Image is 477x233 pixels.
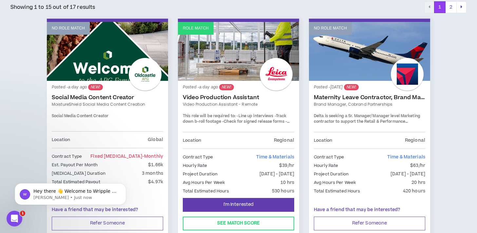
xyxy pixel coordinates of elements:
button: Refer Someone [314,217,425,230]
p: Contract Type [314,153,344,161]
span: Time & Materials [256,154,294,160]
button: 1 [434,1,446,13]
a: Video Production Assistant [183,94,294,101]
a: No Role Match [47,22,168,81]
p: [DATE] - [DATE] [391,170,425,178]
sup: NEW! [344,84,359,90]
p: Location [52,136,70,143]
p: Regional [274,137,294,144]
iframe: Intercom live chat [7,211,22,226]
span: Time & Materials [387,154,425,160]
p: 3 months [142,170,163,177]
p: Showing 1 to 15 out of 17 results [10,3,95,11]
p: Contract Type [183,153,213,161]
p: Role Match [183,25,209,31]
span: -Line up interviews [237,113,273,119]
a: Role Match [178,22,299,81]
p: Hourly Rate [183,162,207,169]
span: -Track down b-roll footage [183,113,286,125]
span: Delta is seeking a Sr. Manager/Manager level Marketing contractor to support the Retail & Perform... [314,113,421,136]
sup: NEW! [88,84,103,90]
span: 1 [20,211,25,216]
span: This role will be required to: [183,113,236,119]
p: Est. Payout Per Month [52,161,98,169]
p: 20 hrs [411,179,425,186]
p: No Role Match [52,25,85,31]
span: -Check for signed release forms [222,119,284,124]
a: Maternity Leave Contractor, Brand Marketing Manager (Cobrand Partnerships) [314,94,425,101]
p: Avg Hours Per Week [314,179,356,186]
p: $39/hr [279,162,294,169]
p: Project Duration [314,170,349,178]
button: 2 [445,1,457,13]
span: I'm Interested [223,202,254,208]
p: 10 hrs [280,179,294,186]
p: Total Estimated Hours [314,188,360,195]
p: No Role Match [314,25,347,31]
a: MoistureShield Social Media Content Creation [52,101,163,107]
p: Location [183,137,201,144]
a: Video Production Assistant - Remote [183,101,294,107]
p: $63/hr [410,162,425,169]
p: Global [148,136,163,143]
p: Regional [405,137,425,144]
button: I'm Interested [183,198,294,212]
button: Refer Someone [52,217,163,230]
p: 420 hours [403,188,425,195]
a: Brand Manager, Cobrand Partnerships [314,101,425,107]
span: Social Media Content Creator [52,113,108,119]
sup: NEW! [219,84,234,90]
p: Posted - a day ago [183,84,294,90]
p: Project Duration [183,170,218,178]
span: Fixed [MEDICAL_DATA] [90,153,163,160]
span: - monthly [142,153,163,160]
p: Contract Type [52,153,82,160]
p: Hourly Rate [314,162,338,169]
a: Social Media Content Creator [52,94,163,101]
p: Posted - [DATE] [314,84,425,90]
p: Avg Hours Per Week [183,179,225,186]
nav: pagination [424,1,467,13]
p: [DATE] - [DATE] [259,170,294,178]
p: $1.66k [148,161,163,169]
p: Location [314,137,332,144]
span: -Keep projects up to date in Wrike. [183,119,290,130]
button: See Match Score [183,217,294,230]
p: Posted - a day ago [52,84,163,90]
p: 530 hours [272,188,294,195]
p: Total Estimated Hours [183,188,229,195]
p: $4.97k [148,178,163,186]
iframe: Intercom notifications message [5,170,136,215]
p: Have a friend that may be interested? [314,206,425,213]
a: No Role Match [309,22,430,81]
